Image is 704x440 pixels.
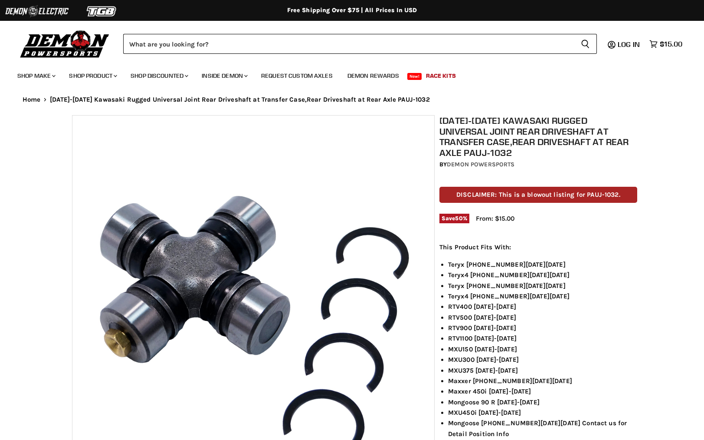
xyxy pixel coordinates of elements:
[195,67,253,85] a: Inside Demon
[448,301,637,312] li: RTV400 [DATE]-[DATE]
[439,115,637,158] h1: [DATE]-[DATE] Kawasaki Rugged Universal Joint Rear Driveshaft at Transfer Case,Rear Driveshaft at...
[5,7,699,14] div: Free Shipping Over $75 | All Prices In USD
[255,67,339,85] a: Request Custom Axles
[574,34,597,54] button: Search
[448,323,637,333] li: RTV900 [DATE]-[DATE]
[614,40,645,48] a: Log in
[448,259,637,270] li: Teryx [PHONE_NUMBER][DATE][DATE]
[23,96,41,103] a: Home
[476,215,514,222] span: From: $15.00
[448,281,637,291] li: Teryx [PHONE_NUMBER][DATE][DATE]
[439,160,637,169] div: by
[448,386,637,397] li: Maxxer 450i [DATE]-[DATE]
[4,3,69,20] img: Demon Electric Logo 2
[455,215,462,222] span: 50
[419,67,462,85] a: Race Kits
[660,40,682,48] span: $15.00
[439,242,637,252] p: This Product Fits With:
[341,67,406,85] a: Demon Rewards
[448,397,637,407] li: Mongoose 90 R [DATE]-[DATE]
[448,344,637,354] li: MXU150 [DATE]-[DATE]
[439,214,469,223] span: Save %
[448,333,637,344] li: RTV1100 [DATE]-[DATE]
[645,38,687,50] a: $15.00
[439,187,637,203] p: DISCLAIMER: This is a blowout listing for PAUJ-1032.
[448,291,637,301] li: Teryx4 [PHONE_NUMBER][DATE][DATE]
[447,161,514,168] a: Demon Powersports
[124,67,193,85] a: Shop Discounted
[69,3,134,20] img: TGB Logo 2
[11,67,61,85] a: Shop Make
[448,270,637,280] li: Teryx4 [PHONE_NUMBER][DATE][DATE]
[448,312,637,323] li: RTV500 [DATE]-[DATE]
[123,34,574,54] input: Search
[448,354,637,365] li: MXU300 [DATE]-[DATE]
[618,40,640,49] span: Log in
[448,418,637,439] li: Mongoose [PHONE_NUMBER][DATE][DATE] Contact us for Detail Position Info
[11,63,680,85] ul: Main menu
[50,96,430,103] span: [DATE]-[DATE] Kawasaki Rugged Universal Joint Rear Driveshaft at Transfer Case,Rear Driveshaft at...
[448,365,637,376] li: MXU375 [DATE]-[DATE]
[448,407,637,418] li: MXU450i [DATE]-[DATE]
[448,376,637,386] li: Maxxer [PHONE_NUMBER][DATE][DATE]
[17,28,112,59] img: Demon Powersports
[407,73,422,80] span: New!
[5,96,699,103] nav: Breadcrumbs
[123,34,597,54] form: Product
[62,67,122,85] a: Shop Product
